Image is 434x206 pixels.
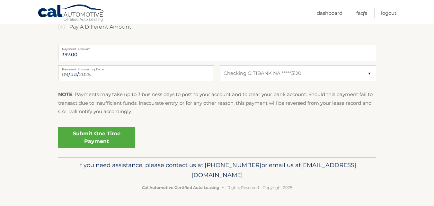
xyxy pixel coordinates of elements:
p: : Payments may take up to 3 business days to post to your account and to clear your bank account.... [58,90,376,116]
p: If you need assistance, please contact us at: or email us at [62,160,372,181]
input: Payment Date [58,65,214,81]
label: Payment Processing Date [58,65,214,70]
strong: NOTE [58,91,72,97]
label: Payment Amount [58,45,376,50]
span: [PHONE_NUMBER] [205,161,261,169]
input: Payment Amount [58,45,376,61]
strong: Cal Automotive Certified Auto Leasing [142,185,219,190]
label: Pay A Different Amount [58,21,376,33]
a: FAQ's [356,8,367,18]
a: Cal Automotive [38,4,105,23]
a: Dashboard [317,8,342,18]
p: - All Rights Reserved - Copyright 2025 [62,184,372,191]
a: Logout [381,8,396,18]
a: Submit One Time Payment [58,127,135,148]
